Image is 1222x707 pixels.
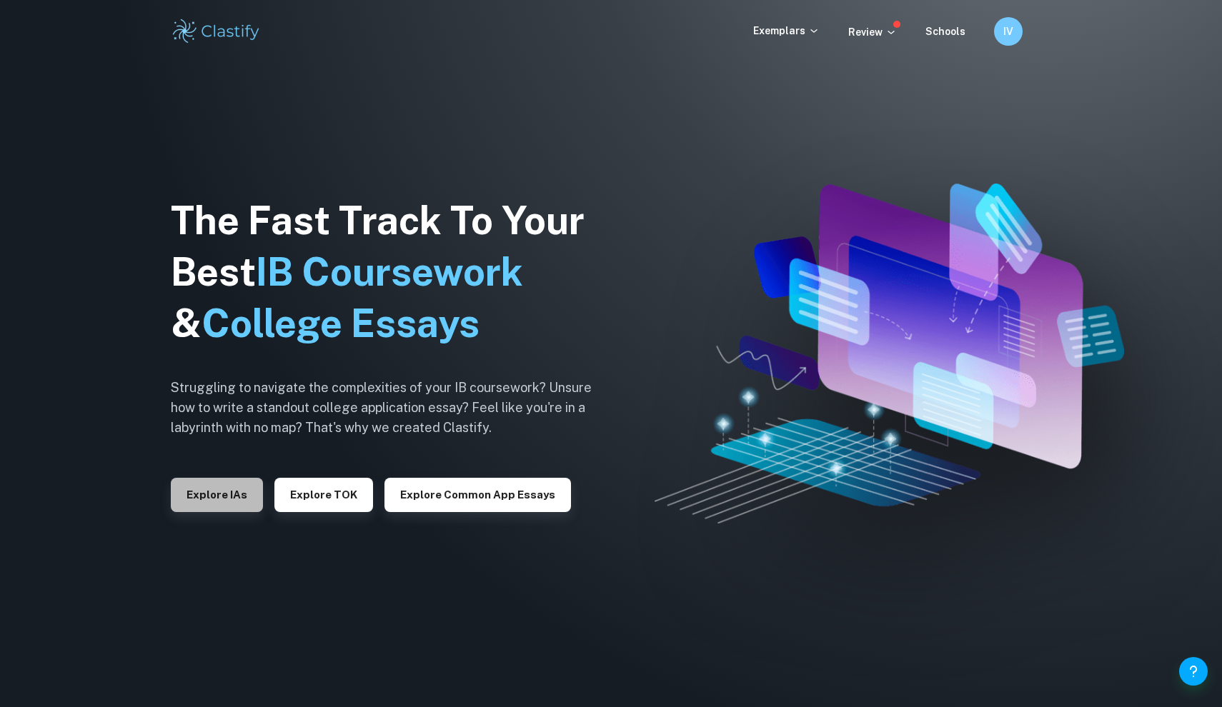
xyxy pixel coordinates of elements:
[256,249,523,294] span: IB Coursework
[171,17,262,46] img: Clastify logo
[171,378,614,438] h6: Struggling to navigate the complexities of your IB coursework? Unsure how to write a standout col...
[202,301,480,346] span: College Essays
[384,478,571,512] button: Explore Common App essays
[848,24,897,40] p: Review
[925,26,965,37] a: Schools
[171,478,263,512] button: Explore IAs
[171,195,614,349] h1: The Fast Track To Your Best &
[274,478,373,512] button: Explore TOK
[384,487,571,501] a: Explore Common App essays
[274,487,373,501] a: Explore TOK
[655,184,1124,523] img: Clastify hero
[1179,657,1208,686] button: Help and Feedback
[171,487,263,501] a: Explore IAs
[994,17,1023,46] button: IV
[753,23,820,39] p: Exemplars
[1000,24,1017,39] h6: IV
